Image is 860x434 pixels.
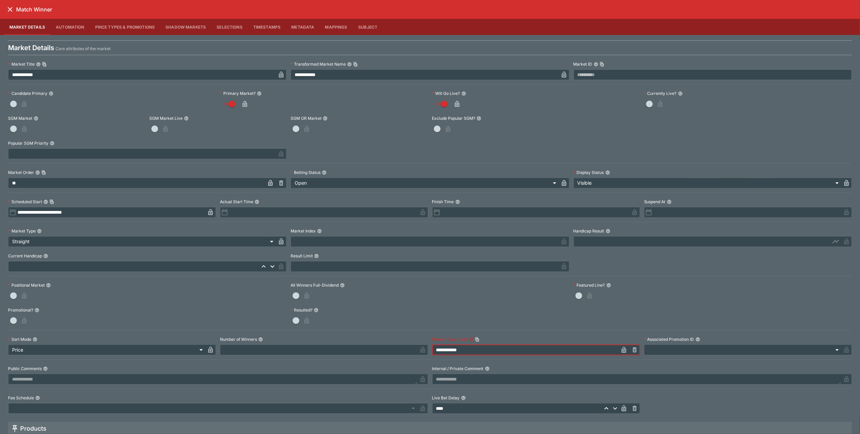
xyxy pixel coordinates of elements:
[606,283,611,288] button: Featured Line?
[8,282,45,288] p: Positional Market
[184,116,189,121] button: SGM Market Live
[678,91,683,96] button: Currently Live?
[600,62,604,67] button: Copy To Clipboard
[50,19,90,35] button: Automation
[35,170,40,175] button: Market OrderCopy To Clipboard
[8,228,36,234] p: Market Type
[644,336,694,342] p: Associated Promotion ID
[248,19,286,35] button: Timestamps
[16,6,52,13] h6: Match Winner
[4,3,16,15] button: close
[317,229,322,233] button: Market Index
[160,19,211,35] button: Shadow Markets
[33,337,37,342] button: Sort Mode
[314,308,319,313] button: Resulted?
[4,19,50,35] button: Market Details
[8,307,33,313] p: Promotional?
[573,170,604,175] p: Display Status
[42,62,47,67] button: Copy To Clipboard
[696,337,700,342] button: Associated Promotion ID
[320,19,353,35] button: Mappings
[477,116,481,121] button: Exclude Popular SGM?
[353,19,383,35] button: Subject
[291,282,339,288] p: All Winners Full-Dividend
[49,200,54,204] button: Copy To Clipboard
[46,283,51,288] button: Positional Market
[8,91,47,96] p: Candidate Primary
[573,282,605,288] p: Featured Line?
[286,19,320,35] button: Metadata
[8,170,34,175] p: Market Order
[291,115,322,121] p: SGM OR Market
[43,254,48,258] button: Current Handicap
[323,116,328,121] button: SGM OR Market
[340,283,345,288] button: All Winners Full-Dividend
[432,115,475,121] p: Exclude Popular SGM?
[606,229,610,233] button: Handicap Result
[461,91,466,96] button: Will Go Live?
[469,337,474,342] button: Market Type CodeCopy To Clipboard
[258,337,263,342] button: Number of Winners
[291,307,312,313] p: Resulted?
[149,115,183,121] p: SGM Market Live
[37,229,42,233] button: Market Type
[291,228,316,234] p: Market Index
[55,45,111,52] p: Core attributes of the market
[432,91,460,96] p: Will Go Live?
[291,170,321,175] p: Betting Status
[314,254,319,258] button: Result Limit
[432,336,468,342] p: Market Type Code
[347,62,352,67] button: Transformed Market NameCopy To Clipboard
[573,61,592,67] p: Market ID
[49,91,53,96] button: Candidate Primary
[432,366,484,371] p: Internal / Private Comment
[485,366,490,371] button: Internal / Private Comment
[43,200,48,204] button: Scheduled StartCopy To Clipboard
[455,200,460,204] button: Finish Time
[594,62,598,67] button: Market IDCopy To Clipboard
[432,395,460,401] p: Live Bet Delay
[257,91,262,96] button: Primary Market?
[291,253,313,259] p: Result Limit
[35,396,40,400] button: Fee Schedule
[220,199,253,205] p: Actual Start Time
[8,366,42,371] p: Public Comments
[8,199,42,205] p: Scheduled Start
[41,170,46,175] button: Copy To Clipboard
[43,366,48,371] button: Public Comments
[573,228,604,234] p: Handicap Result
[50,141,54,146] button: Popular SGM Priority
[573,178,841,188] div: Visible
[8,253,42,259] p: Current Handicap
[605,170,610,175] button: Display Status
[8,395,34,401] p: Fee Schedule
[90,19,160,35] button: Price Types & Promotions
[644,91,677,96] p: Currently Live?
[291,61,346,67] p: Transformed Market Name
[8,336,31,342] p: Sort Mode
[8,61,35,67] p: Market Title
[322,170,327,175] button: Betting Status
[475,337,480,342] button: Copy To Clipboard
[644,199,666,205] p: Suspend At
[8,115,32,121] p: SGM Market
[432,199,454,205] p: Finish Time
[8,43,54,52] h4: Market Details
[8,140,48,146] p: Popular SGM Priority
[220,336,257,342] p: Number of Winners
[220,91,256,96] p: Primary Market?
[8,236,276,247] div: Straight
[667,200,672,204] button: Suspend At
[34,116,38,121] button: SGM Market
[461,396,466,400] button: Live Bet Delay
[291,178,558,188] div: Open
[8,345,205,355] div: Price
[353,62,358,67] button: Copy To Clipboard
[20,425,46,432] h5: Products
[211,19,248,35] button: Selections
[35,308,39,313] button: Promotional?
[255,200,259,204] button: Actual Start Time
[36,62,41,67] button: Market TitleCopy To Clipboard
